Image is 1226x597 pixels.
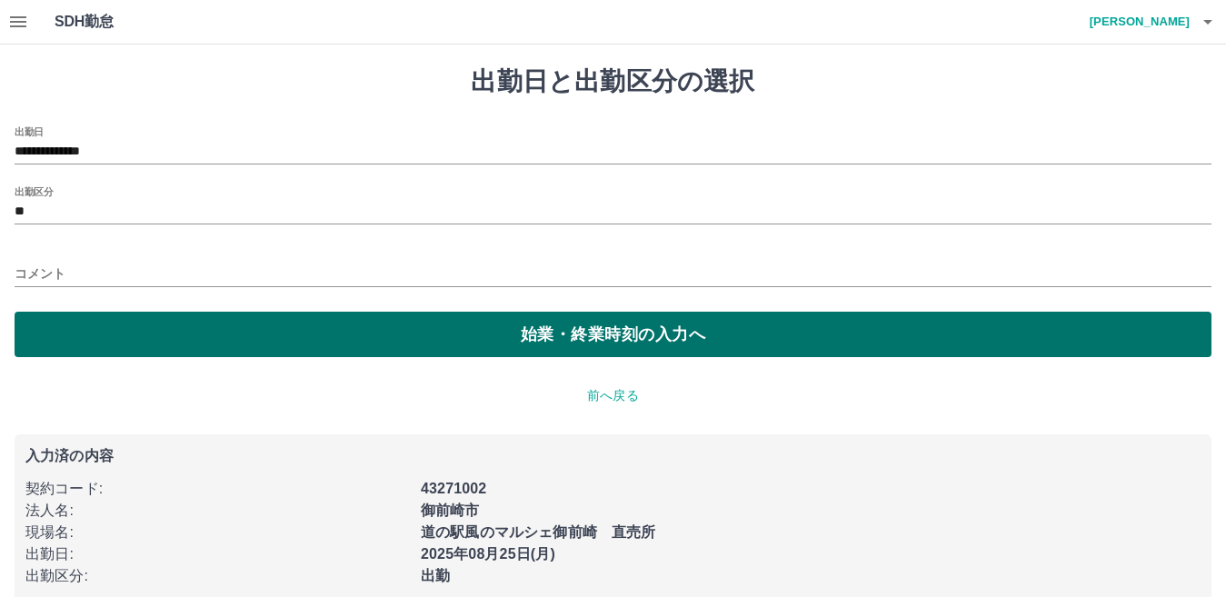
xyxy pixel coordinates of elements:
[421,546,555,562] b: 2025年08月25日(月)
[25,522,410,543] p: 現場名 :
[25,478,410,500] p: 契約コード :
[25,449,1201,463] p: 入力済の内容
[25,500,410,522] p: 法人名 :
[25,565,410,587] p: 出勤区分 :
[421,568,450,583] b: 出勤
[15,386,1211,405] p: 前へ戻る
[15,66,1211,97] h1: 出勤日と出勤区分の選択
[421,481,486,496] b: 43271002
[421,524,655,540] b: 道の駅風のマルシェ御前崎 直売所
[25,543,410,565] p: 出勤日 :
[421,502,480,518] b: 御前崎市
[15,184,53,198] label: 出勤区分
[15,312,1211,357] button: 始業・終業時刻の入力へ
[15,124,44,138] label: 出勤日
